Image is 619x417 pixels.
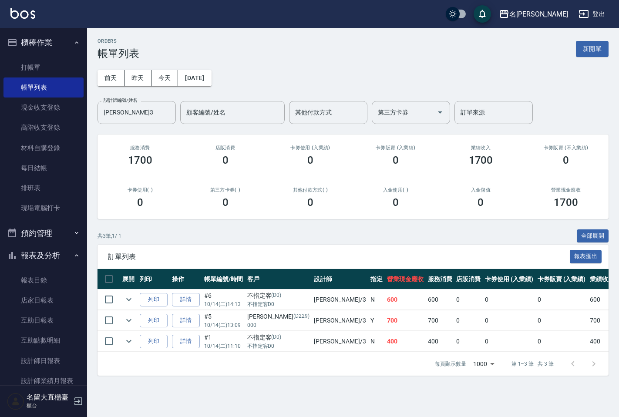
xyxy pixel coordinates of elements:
h2: ORDERS [98,38,139,44]
th: 帳單編號/時間 [202,269,245,289]
td: Y [368,310,385,331]
h3: 0 [307,196,313,208]
h2: 卡券使用 (入業績) [278,145,343,151]
a: 現場電腦打卡 [3,198,84,218]
h2: 入金儲值 [449,187,513,193]
p: 第 1–3 筆 共 3 筆 [511,360,554,368]
td: 600 [426,289,454,310]
a: 詳情 [172,314,200,327]
td: #5 [202,310,245,331]
th: 客戶 [245,269,312,289]
a: 設計師日報表 [3,351,84,371]
td: 0 [483,310,535,331]
td: 400 [588,331,616,352]
a: 報表目錄 [3,270,84,290]
th: 展開 [120,269,138,289]
a: 報表匯出 [570,252,602,260]
th: 列印 [138,269,170,289]
p: 每頁顯示數量 [435,360,466,368]
td: 0 [483,289,535,310]
td: 700 [426,310,454,331]
button: 櫃檯作業 [3,31,84,54]
a: 詳情 [172,293,200,306]
span: 訂單列表 [108,252,570,261]
td: 0 [454,289,483,310]
h2: 店販消費 [193,145,258,151]
h3: 0 [222,154,229,166]
button: save [474,5,491,23]
td: 400 [385,331,426,352]
h3: 0 [307,154,313,166]
p: 10/14 (二) 13:09 [204,321,243,329]
a: 材料自購登錄 [3,138,84,158]
h3: 0 [478,196,484,208]
img: Person [7,393,24,410]
th: 卡券販賣 (入業績) [535,269,588,289]
h2: 業績收入 [449,145,513,151]
button: 名[PERSON_NAME] [495,5,572,23]
button: 報表及分析 [3,244,84,267]
a: 每日結帳 [3,158,84,178]
td: 700 [385,310,426,331]
th: 業績收入 [588,269,616,289]
p: 櫃台 [27,402,71,410]
a: 詳情 [172,335,200,348]
button: 全部展開 [577,229,609,243]
td: 0 [454,331,483,352]
th: 店販消費 [454,269,483,289]
h3: 服務消費 [108,145,172,151]
td: #6 [202,289,245,310]
h5: 名留大直櫃臺 [27,393,71,402]
a: 帳單列表 [3,77,84,98]
h2: 卡券販賣 (不入業績) [534,145,598,151]
td: 400 [426,331,454,352]
p: 000 [247,321,309,329]
p: (D0) [271,291,281,300]
th: 設計師 [312,269,368,289]
label: 設計師編號/姓名 [104,97,138,104]
h3: 0 [393,196,399,208]
h3: 0 [222,196,229,208]
button: 前天 [98,70,124,86]
td: 600 [385,289,426,310]
button: expand row [122,293,135,306]
h3: 0 [563,154,569,166]
td: [PERSON_NAME] /3 [312,331,368,352]
a: 排班表 [3,178,84,198]
button: 登出 [575,6,609,22]
button: 今天 [151,70,178,86]
div: 不指定客 [247,291,309,300]
button: 報表匯出 [570,250,602,263]
button: 列印 [140,335,168,348]
button: 昨天 [124,70,151,86]
h2: 第三方卡券(-) [193,187,258,193]
h3: 帳單列表 [98,47,139,60]
th: 卡券使用 (入業績) [483,269,535,289]
div: 名[PERSON_NAME] [509,9,568,20]
h2: 其他付款方式(-) [278,187,343,193]
p: 10/14 (二) 14:13 [204,300,243,308]
button: expand row [122,335,135,348]
p: (D229) [293,312,309,321]
h3: 0 [137,196,143,208]
a: 互助日報表 [3,310,84,330]
p: 不指定客D0 [247,300,309,308]
a: 店家日報表 [3,290,84,310]
td: 0 [535,331,588,352]
a: 新開單 [576,44,609,53]
td: [PERSON_NAME] /3 [312,289,368,310]
td: 0 [483,331,535,352]
th: 操作 [170,269,202,289]
a: 高階收支登錄 [3,118,84,138]
td: N [368,331,385,352]
th: 指定 [368,269,385,289]
button: 新開單 [576,41,609,57]
th: 營業現金應收 [385,269,426,289]
p: 不指定客D0 [247,342,309,350]
button: 預約管理 [3,222,84,245]
p: 共 3 筆, 1 / 1 [98,232,121,240]
h2: 卡券販賣 (入業績) [363,145,428,151]
h2: 卡券使用(-) [108,187,172,193]
td: 0 [535,310,588,331]
a: 現金收支登錄 [3,98,84,118]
